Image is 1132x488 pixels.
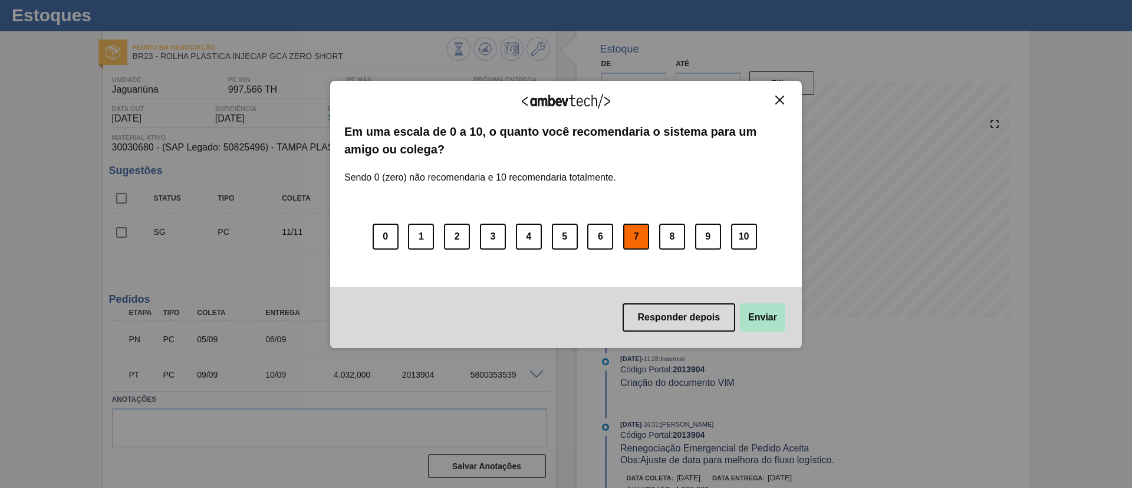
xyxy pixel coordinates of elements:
button: Responder depois [623,303,736,332]
button: 8 [659,224,685,250]
label: Sendo 0 (zero) não recomendaria e 10 recomendaria totalmente. [344,158,616,183]
button: Enviar [740,303,785,332]
button: 0 [373,224,399,250]
img: Close [775,96,784,104]
button: 1 [408,224,434,250]
button: 4 [516,224,542,250]
button: 3 [480,224,506,250]
img: Logo Ambevtech [522,94,610,109]
button: 5 [552,224,578,250]
button: 9 [695,224,721,250]
button: Close [772,95,788,105]
button: 2 [444,224,470,250]
button: 7 [623,224,649,250]
button: 10 [731,224,757,250]
button: 6 [587,224,613,250]
label: Em uma escala de 0 a 10, o quanto você recomendaria o sistema para um amigo ou colega? [344,123,788,159]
